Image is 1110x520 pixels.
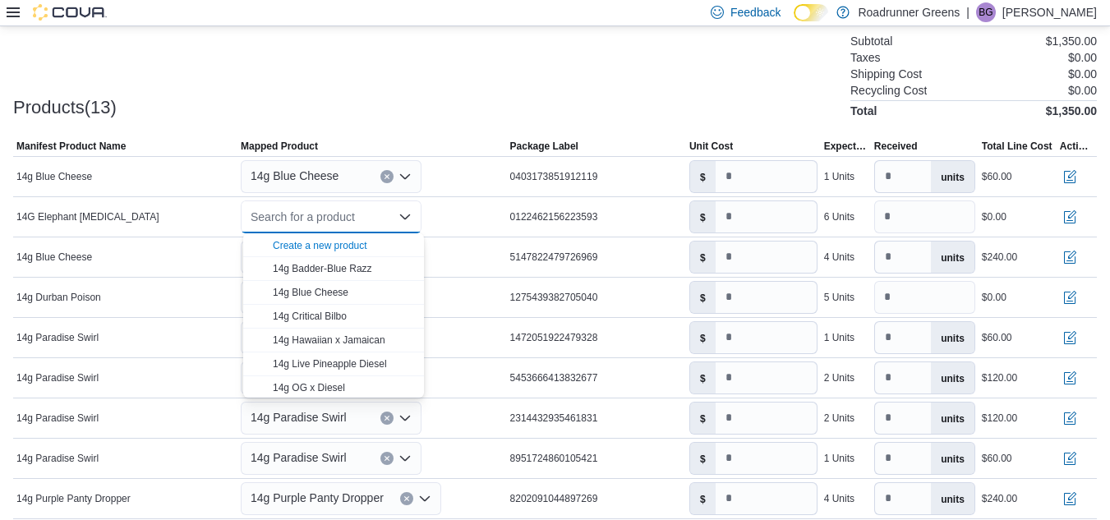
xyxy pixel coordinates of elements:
[16,291,101,304] span: 14g Durban Poison
[273,358,387,370] span: 14g Live Pineapple Diesel
[982,170,1012,183] div: $60.00
[16,331,99,344] span: 14g Paradise Swirl
[510,331,598,344] span: 1472051922479328
[931,242,974,273] label: units
[982,371,1017,384] div: $120.00
[16,140,126,153] span: Manifest Product Name
[931,443,974,474] label: units
[251,488,384,508] span: 14g Purple Panty Dropper
[850,35,892,48] h6: Subtotal
[251,448,347,467] span: 14g Paradise Swirl
[982,251,1017,264] div: $240.00
[689,140,733,153] span: Unit Cost
[1068,67,1097,81] p: $0.00
[510,210,598,223] span: 0122462156223593
[824,140,868,153] span: Expected
[510,140,578,153] span: Package Label
[16,210,159,223] span: 14G Elephant [MEDICAL_DATA]
[16,251,92,264] span: 14g Blue Cheese
[241,140,318,153] span: Mapped Product
[931,362,974,393] label: units
[824,170,854,183] div: 1 Units
[982,412,1017,425] div: $120.00
[982,331,1012,344] div: $60.00
[510,452,598,465] span: 8951724860105421
[850,84,927,97] h6: Recycling Cost
[251,166,339,186] span: 14g Blue Cheese
[690,201,716,232] label: $
[690,483,716,514] label: $
[510,291,598,304] span: 1275439382705040
[380,170,394,183] button: Clear input
[690,161,716,192] label: $
[273,311,347,322] span: 14g Critical Bilbo
[690,443,716,474] label: $
[243,281,424,305] button: 14g Blue Cheese
[1068,84,1097,97] p: $0.00
[33,4,107,21] img: Cova
[243,233,424,257] button: Create a new product
[874,140,918,153] span: Received
[1046,104,1097,117] h4: $1,350.00
[730,4,781,21] span: Feedback
[850,104,877,117] h4: Total
[380,412,394,425] button: Clear input
[418,492,431,505] button: Open list of options
[824,331,854,344] div: 1 Units
[13,98,117,117] h3: Products(13)
[931,322,974,353] label: units
[824,251,854,264] div: 4 Units
[1046,35,1097,48] p: $1,350.00
[398,452,412,465] button: Open list of options
[510,371,598,384] span: 5453666413832677
[794,4,828,21] input: Dark Mode
[16,170,92,183] span: 14g Blue Cheese
[1060,140,1094,153] span: Actions
[982,291,1006,304] div: $0.00
[1068,51,1097,64] p: $0.00
[510,170,598,183] span: 0403173851912119
[824,371,854,384] div: 2 Units
[16,412,99,425] span: 14g Paradise Swirl
[982,492,1017,505] div: $240.00
[824,210,854,223] div: 6 Units
[243,352,424,376] button: 14g Live Pineapple Diesel
[976,2,996,22] div: Brisa Garcia
[243,329,424,352] button: 14g Hawaiian x Jamaican
[398,210,412,223] button: Close list of options
[398,170,412,183] button: Open list of options
[982,210,1006,223] div: $0.00
[931,161,974,192] label: units
[510,412,598,425] span: 2314432935461831
[273,239,367,252] button: Create a new product
[400,492,413,505] button: Clear input
[979,2,993,22] span: BG
[16,371,99,384] span: 14g Paradise Swirl
[16,452,99,465] span: 14g Paradise Swirl
[690,282,716,313] label: $
[398,412,412,425] button: Open list of options
[16,492,131,505] span: 14g Purple Panty Dropper
[510,492,598,505] span: 8202091044897269
[690,403,716,434] label: $
[824,291,854,304] div: 5 Units
[850,51,881,64] h6: Taxes
[273,263,372,274] span: 14g Badder-Blue Razz
[824,492,854,505] div: 4 Units
[858,2,960,22] p: Roadrunner Greens
[690,362,716,393] label: $
[824,452,854,465] div: 1 Units
[273,287,348,298] span: 14g Blue Cheese
[982,452,1012,465] div: $60.00
[273,334,385,346] span: 14g Hawaiian x Jamaican
[1002,2,1097,22] p: [PERSON_NAME]
[931,403,974,434] label: units
[243,257,424,281] button: 14g Badder-Blue Razz
[251,407,347,427] span: 14g Paradise Swirl
[850,67,922,81] h6: Shipping Cost
[982,140,1052,153] span: Total Line Cost
[510,251,598,264] span: 5147822479726969
[690,242,716,273] label: $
